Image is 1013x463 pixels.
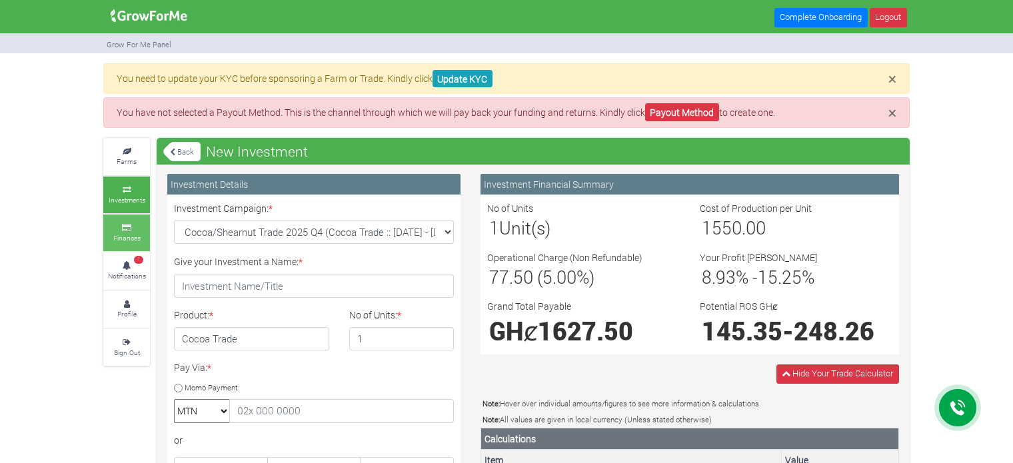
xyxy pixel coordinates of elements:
[487,201,533,215] label: No of Units
[167,174,461,195] div: Investment Details
[794,314,874,347] span: 248.26
[483,398,500,408] b: Note:
[489,316,678,346] h1: GHȼ
[163,141,201,163] a: Back
[433,70,493,88] a: Update KYC
[185,382,238,392] small: Momo Payment
[117,157,137,166] small: Farms
[538,314,633,347] span: 1627.50
[700,299,778,313] label: Potential ROS GHȼ
[489,265,594,288] span: 77.50 (5.00%)
[758,265,802,288] span: 15.25
[103,215,150,251] a: Finances
[174,384,183,392] input: Momo Payment
[117,71,896,85] p: You need to update your KYC before sponsoring a Farm or Trade. Kindly click
[107,39,171,49] small: Grow For Me Panel
[702,316,890,346] h1: -
[117,309,137,318] small: Profile
[483,398,759,408] small: Hover over individual amounts/figures to see more information & calculations
[888,103,896,123] span: ×
[108,271,146,280] small: Notifications
[702,265,736,288] span: 8.93
[174,433,454,447] div: or
[702,266,890,288] h3: % - %
[487,299,571,313] label: Grand Total Payable
[645,103,719,121] a: Payout Method
[888,69,896,89] span: ×
[103,291,150,328] a: Profile
[109,195,145,205] small: Investments
[487,250,642,264] label: Operational Charge (Non Refundable)
[117,105,896,119] p: You have not selected a Payout Method. This is the channel through which we will pay back your fu...
[103,139,150,175] a: Farms
[700,250,817,264] label: Your Profit [PERSON_NAME]
[483,414,712,424] small: All values are given in local currency (Unless stated otherwise)
[203,138,311,165] span: New Investment
[174,327,329,351] h4: Cocoa Trade
[103,177,150,213] a: Investments
[174,274,454,298] input: Investment Name/Title
[481,428,899,450] th: Calculations
[870,8,907,27] a: Logout
[229,399,454,423] input: 02x 000 0000
[483,414,500,424] b: Note:
[174,360,211,374] label: Pay Via:
[489,216,499,239] span: 1
[700,201,812,215] label: Cost of Production per Unit
[489,217,678,238] h3: Unit(s)
[103,252,150,289] a: 1 Notifications
[702,314,782,347] span: 145.35
[774,8,868,27] a: Complete Onboarding
[481,174,899,195] div: Investment Financial Summary
[349,308,401,322] label: No of Units:
[174,201,273,215] label: Investment Campaign:
[888,71,896,87] button: Close
[888,105,896,121] button: Close
[106,3,192,29] img: growforme image
[114,348,140,357] small: Sign Out
[174,308,213,322] label: Product:
[134,256,143,264] span: 1
[113,233,141,242] small: Finances
[103,329,150,366] a: Sign Out
[792,367,893,379] span: Hide Your Trade Calculator
[702,216,766,239] span: 1550.00
[174,254,303,268] label: Give your Investment a Name:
